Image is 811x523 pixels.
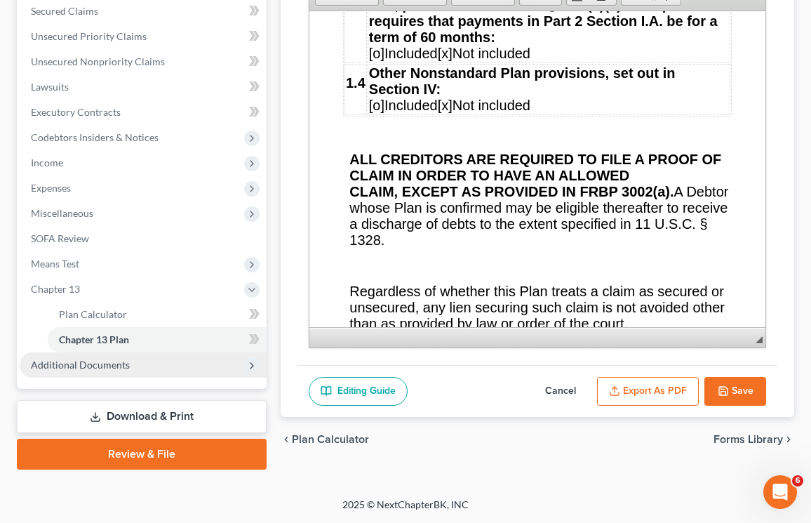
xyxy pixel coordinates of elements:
[704,377,766,406] button: Save
[20,100,267,125] a: Executory Contracts
[20,74,267,100] a: Lawsuits
[48,302,267,327] a: Plan Calculator
[783,434,794,445] i: chevron_right
[31,81,69,93] span: Lawsuits
[59,308,127,320] span: Plan Calculator
[20,24,267,49] a: Unsecured Priority Claims
[530,377,591,406] button: Cancel
[792,475,803,486] span: 6
[756,336,763,343] span: Resize
[31,232,89,244] span: SOFA Review
[31,207,93,219] span: Miscellaneous
[597,377,699,406] button: Export as PDF
[17,439,267,470] a: Review & File
[713,434,783,445] span: Forms Library
[31,283,80,295] span: Chapter 13
[31,131,159,143] span: Codebtors Insiders & Notices
[31,182,71,194] span: Expenses
[309,377,408,406] a: Editing Guide
[20,49,267,74] a: Unsecured Nonpriority Claims
[20,226,267,251] a: SOFA Review
[48,327,267,352] a: Chapter 13 Plan
[17,400,267,433] a: Download & Print
[713,434,794,445] button: Forms Library chevron_right
[309,11,765,327] iframe: Rich Text Editor, document-ckeditor
[40,272,415,320] span: Regardless of whether this Plan treats a claim as secured or unsecured, any lien securing such cl...
[31,55,165,67] span: Unsecured Nonpriority Claims
[31,258,79,270] span: Means Test
[31,5,98,17] span: Secured Claims
[59,333,129,345] span: Chapter 13 Plan
[292,434,369,445] span: Plan Calculator
[31,106,121,118] span: Executory Contracts
[69,498,742,523] div: 2025 © NextChapterBK, INC
[31,359,130,371] span: Additional Documents
[31,157,63,168] span: Income
[763,475,797,509] iframe: Intercom live chat
[281,434,292,445] i: chevron_left
[31,30,147,42] span: Unsecured Priority Claims
[281,434,369,445] button: chevron_left Plan Calculator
